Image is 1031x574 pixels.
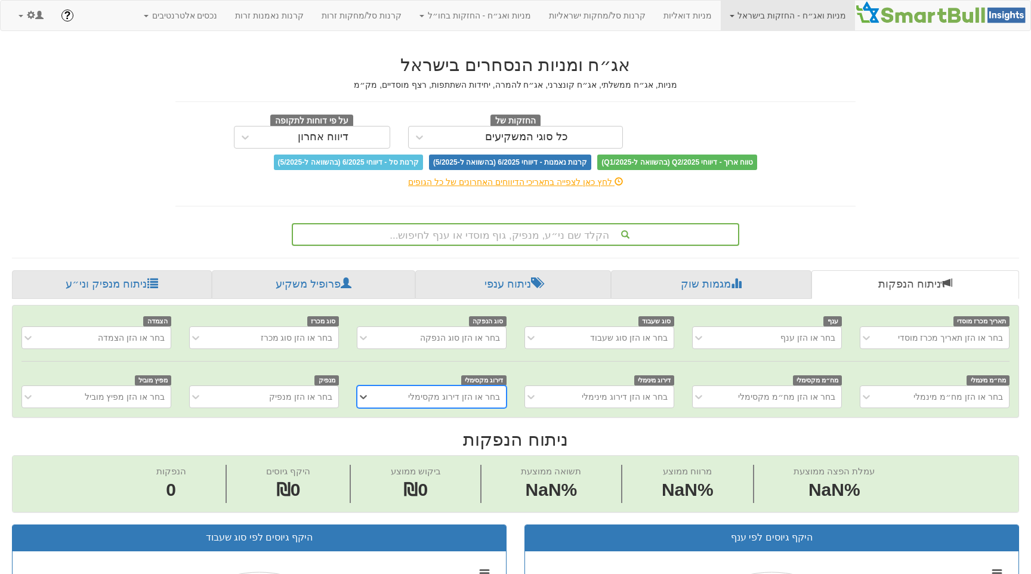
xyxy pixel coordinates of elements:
[274,155,423,170] span: קרנות סל - דיווחי 6/2025 (בהשוואה ל-5/2025)
[410,1,540,30] a: מניות ואג״ח - החזקות בחו״ל
[534,531,1010,545] div: היקף גיוסים לפי ענף
[226,1,313,30] a: קרנות נאמנות זרות
[490,115,541,128] span: החזקות של
[469,316,507,326] span: סוג הנפקה
[276,480,301,499] span: ₪0
[403,480,428,499] span: ₪0
[166,176,865,188] div: לחץ כאן לצפייה בתאריכי הדיווחים האחרונים של כל הגופים
[313,1,410,30] a: קרנות סל/מחקות זרות
[780,332,835,344] div: בחר או הזן ענף
[811,270,1019,299] a: ניתוח הנפקות
[135,1,227,30] a: נכסים אלטרנטיבים
[913,391,1003,403] div: בחר או הזן מח״מ מינמלי
[540,1,655,30] a: קרנות סל/מחקות ישראליות
[738,391,835,403] div: בחר או הזן מח״מ מקסימלי
[415,270,611,299] a: ניתוח ענפי
[270,115,353,128] span: על פי דוחות לתקופה
[156,477,186,503] span: 0
[485,131,568,143] div: כל סוגי המשקיעים
[269,391,332,403] div: בחר או הזן מנפיק
[156,466,186,476] span: הנפקות
[590,332,668,344] div: בחר או הזן סוג שעבוד
[175,81,856,90] h5: מניות, אג״ח ממשלתי, אג״ח קונצרני, אג״ח להמרה, יחידות השתתפות, רצף מוסדיים, מק״מ
[135,375,172,385] span: מפיץ מוביל
[638,316,675,326] span: סוג שעבוד
[298,131,348,143] div: דיווח אחרון
[293,224,738,245] div: הקלד שם ני״ע, מנפיק, גוף מוסדי או ענף לחיפוש...
[64,10,70,21] span: ?
[793,375,842,385] span: מח״מ מקסימלי
[12,430,1019,449] h2: ניתוח הנפקות
[212,270,415,299] a: פרופיל משקיע
[721,1,855,30] a: מניות ואג״ח - החזקות בישראל
[794,477,875,503] span: NaN%
[461,375,507,385] span: דירוג מקסימלי
[663,466,712,476] span: מרווח ממוצע
[85,391,165,403] div: בחר או הזן מפיץ מוביל
[855,1,1030,24] img: Smartbull
[967,375,1010,385] span: מח״מ מינמלי
[521,466,581,476] span: תשואה ממוצעת
[420,332,500,344] div: בחר או הזן סוג הנפקה
[898,332,1003,344] div: בחר או הזן תאריך מכרז מוסדי
[21,531,497,545] div: היקף גיוסים לפי סוג שעבוד
[521,477,581,503] span: NaN%
[611,270,811,299] a: מגמות שוק
[429,155,591,170] span: קרנות נאמנות - דיווחי 6/2025 (בהשוואה ל-5/2025)
[408,391,500,403] div: בחר או הזן דירוג מקסימלי
[314,375,339,385] span: מנפיק
[634,375,675,385] span: דירוג מינימלי
[582,391,668,403] div: בחר או הזן דירוג מינימלי
[953,316,1010,326] span: תאריך מכרז מוסדי
[823,316,842,326] span: ענף
[597,155,757,170] span: טווח ארוך - דיווחי Q2/2025 (בהשוואה ל-Q1/2025)
[662,477,714,503] span: NaN%
[53,1,82,30] a: ?
[143,316,171,326] span: הצמדה
[12,270,212,299] a: ניתוח מנפיק וני״ע
[655,1,721,30] a: מניות דואליות
[266,466,310,476] span: היקף גיוסים
[391,466,441,476] span: ביקוש ממוצע
[794,466,875,476] span: עמלת הפצה ממוצעת
[307,316,339,326] span: סוג מכרז
[98,332,165,344] div: בחר או הזן הצמדה
[261,332,333,344] div: בחר או הזן סוג מכרז
[175,55,856,75] h2: אג״ח ומניות הנסחרים בישראל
